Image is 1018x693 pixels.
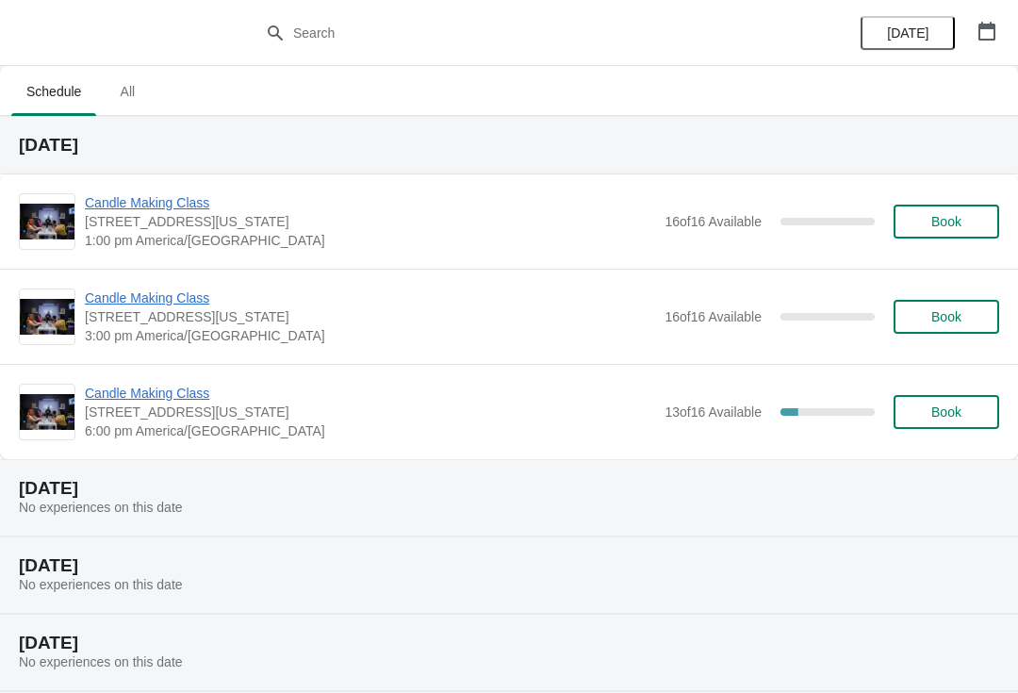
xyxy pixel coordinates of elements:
[894,300,999,334] button: Book
[292,16,763,50] input: Search
[19,500,183,515] span: No experiences on this date
[931,404,961,420] span: Book
[20,394,74,431] img: Candle Making Class | 1252 North Milwaukee Avenue, Chicago, Illinois, USA | 6:00 pm America/Chicago
[665,214,762,229] span: 16 of 16 Available
[894,205,999,239] button: Book
[19,577,183,592] span: No experiences on this date
[665,309,762,324] span: 16 of 16 Available
[19,634,999,652] h2: [DATE]
[19,654,183,669] span: No experiences on this date
[19,479,999,498] h2: [DATE]
[85,403,655,421] span: [STREET_ADDRESS][US_STATE]
[887,25,928,41] span: [DATE]
[861,16,955,50] button: [DATE]
[20,299,74,336] img: Candle Making Class | 1252 North Milwaukee Avenue, Chicago, Illinois, USA | 3:00 pm America/Chicago
[11,74,96,108] span: Schedule
[19,136,999,155] h2: [DATE]
[85,421,655,440] span: 6:00 pm America/[GEOGRAPHIC_DATA]
[85,384,655,403] span: Candle Making Class
[85,193,655,212] span: Candle Making Class
[19,556,999,575] h2: [DATE]
[931,214,961,229] span: Book
[104,74,151,108] span: All
[85,326,655,345] span: 3:00 pm America/[GEOGRAPHIC_DATA]
[85,289,655,307] span: Candle Making Class
[894,395,999,429] button: Book
[665,404,762,420] span: 13 of 16 Available
[931,309,961,324] span: Book
[85,231,655,250] span: 1:00 pm America/[GEOGRAPHIC_DATA]
[85,212,655,231] span: [STREET_ADDRESS][US_STATE]
[20,204,74,240] img: Candle Making Class | 1252 North Milwaukee Avenue, Chicago, Illinois, USA | 1:00 pm America/Chicago
[85,307,655,326] span: [STREET_ADDRESS][US_STATE]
